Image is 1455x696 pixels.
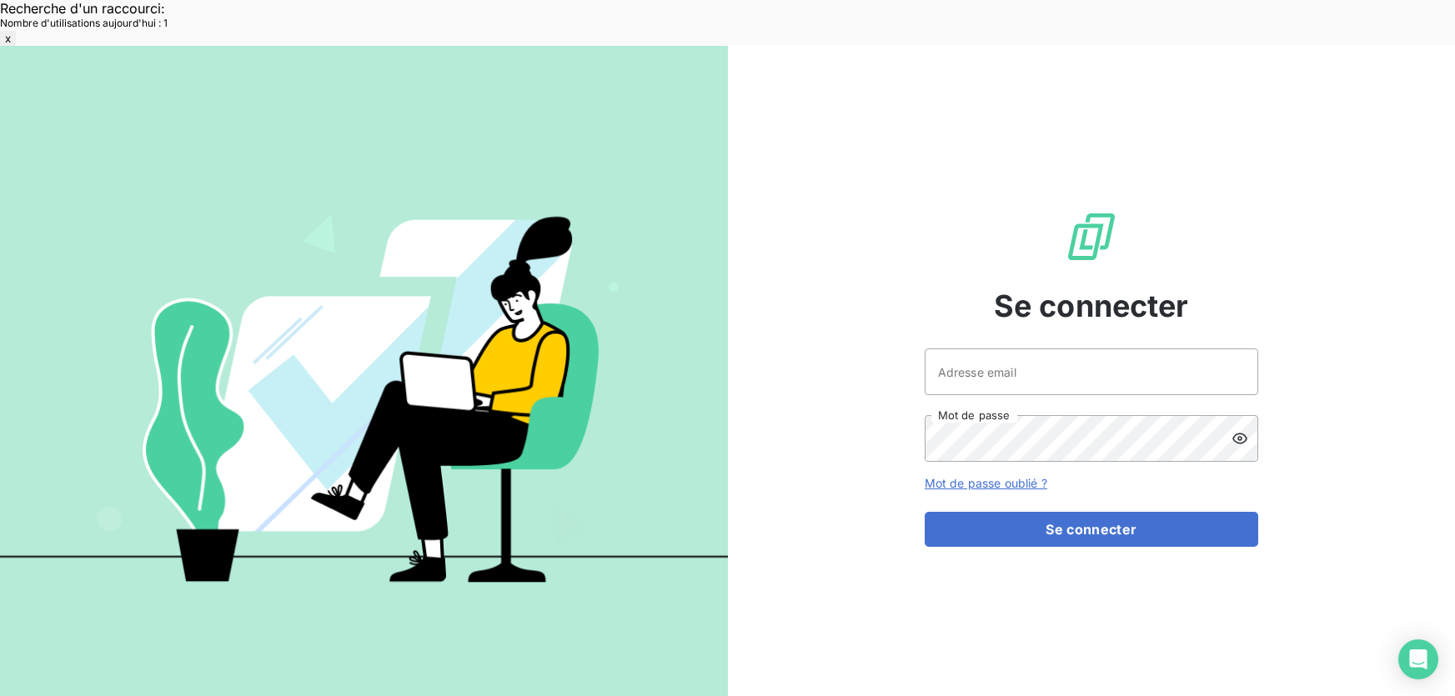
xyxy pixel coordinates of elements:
[925,476,1047,490] a: Mot de passe oublié ?
[1065,210,1118,263] img: Logo LeanPay
[1398,639,1438,679] div: Open Intercom Messenger
[925,512,1258,547] button: Se connecter
[925,348,1258,395] input: placeholder
[994,283,1189,328] span: Se connecter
